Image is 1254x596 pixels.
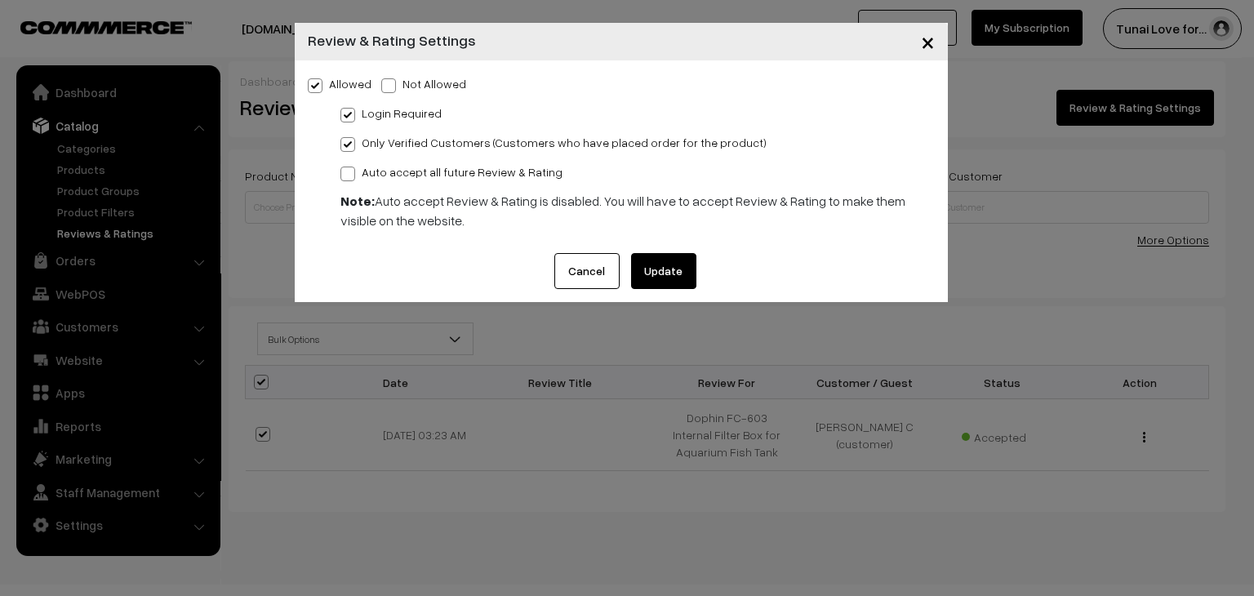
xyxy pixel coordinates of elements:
button: Cancel [554,253,620,289]
label: Allowed [308,75,371,92]
label: Auto accept all future Review & Rating [340,163,563,180]
label: Only Verified Customers (Customers who have placed order for the product) [340,134,767,151]
button: Close [908,16,948,67]
h4: Review & Rating Settings [308,29,476,51]
span: Auto accept Review & Rating is disabled. You will have to accept Review & Rating to make them vis... [340,193,905,229]
label: Login Required [340,105,442,122]
button: Update [631,253,696,289]
b: Note: [340,193,375,209]
span: × [921,26,935,56]
label: Not Allowed [381,75,466,92]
